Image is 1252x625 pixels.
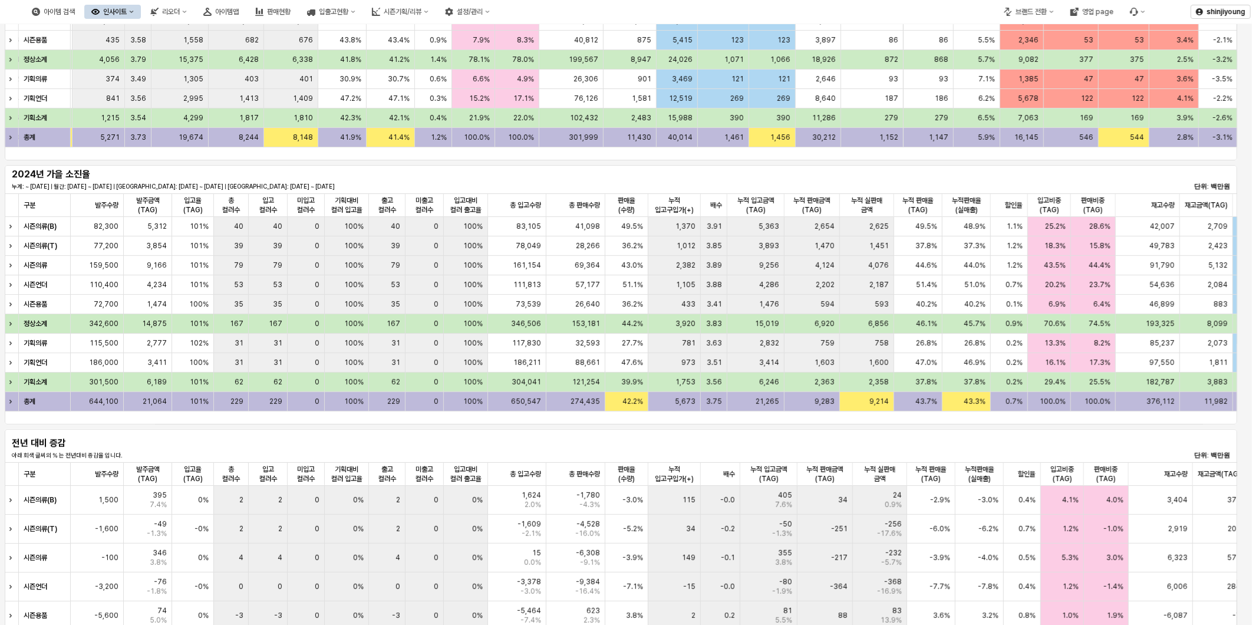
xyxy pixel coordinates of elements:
[770,133,790,142] span: 1,456
[292,196,319,215] span: 미입고 컬러수
[706,241,722,251] span: 3.85
[1132,94,1145,103] span: 122
[723,469,735,479] span: 배수
[5,236,20,255] div: Expand row
[340,74,361,84] span: 30.9%
[300,5,363,19] button: 입출고현황
[1129,182,1230,192] p: 단위: 백만원
[24,94,47,103] strong: 기획언더
[130,35,146,45] span: 3.58
[24,200,35,210] span: 구분
[248,5,298,19] button: 판매현황
[707,222,722,231] span: 3.91
[374,465,400,483] span: 출고 컬러수
[293,94,313,103] span: 1,409
[770,55,790,64] span: 1,066
[978,35,996,45] span: 5.5%
[183,94,203,103] span: 2,995
[299,74,313,84] span: 401
[273,241,282,251] span: 39
[5,486,20,514] div: Expand row
[84,5,141,19] button: 인사이트
[632,94,652,103] span: 1,581
[1164,469,1188,479] span: 재고수량
[1079,133,1093,142] span: 546
[816,74,836,84] span: 2,646
[239,113,259,123] span: 1,817
[1178,133,1194,142] span: 2.8%
[1045,222,1066,231] span: 25.2%
[183,113,203,123] span: 4,299
[668,133,693,142] span: 40,014
[388,35,410,45] span: 43.4%
[196,5,246,19] button: 아이템맵
[1213,55,1233,64] span: -3.2%
[5,573,20,601] div: Expand row
[576,241,600,251] span: 28,266
[340,55,361,64] span: 41.8%
[219,465,243,483] span: 총 컬러수
[1131,133,1145,142] span: 544
[449,465,483,483] span: 입고대비 컬러 출고율
[95,469,118,479] span: 발주수량
[979,74,996,84] span: 7.1%
[94,241,118,251] span: 77,200
[143,5,194,19] div: 리오더
[869,222,889,231] span: 2,625
[374,196,400,215] span: 출고 컬러수
[24,75,47,83] strong: 기획의류
[5,334,20,353] div: Expand row
[669,94,693,103] span: 12,519
[319,8,348,16] div: 입출고현황
[574,74,599,84] span: 26,306
[239,55,259,64] span: 6,428
[802,465,848,483] span: 누적 판매금액(TAG)
[1007,222,1023,231] span: 1.1%
[410,465,439,483] span: 미출고 컬러수
[294,113,313,123] span: 1,810
[1214,35,1233,45] span: -2.1%
[273,222,282,231] span: 40
[315,241,319,251] span: 0
[628,133,652,142] span: 11,430
[5,89,20,108] div: Expand row
[1019,35,1039,45] span: 2,346
[183,35,203,45] span: 1,558
[1018,469,1036,479] span: 할인율
[234,222,243,231] span: 40
[631,55,652,64] span: 8,947
[1089,465,1123,483] span: 판매비중(TAG)
[315,222,319,231] span: 0
[510,469,541,479] span: 총 입고수량
[457,8,483,16] div: 설정/관리
[330,196,364,215] span: 기획대비 컬러 입고율
[463,241,483,251] span: 100%
[5,50,20,69] div: Expand row
[267,8,291,16] div: 판매현황
[391,222,400,231] span: 40
[430,113,447,123] span: 0.4%
[731,35,744,45] span: 123
[610,196,643,215] span: 판매율(수량)
[5,108,20,127] div: Expand row
[430,74,447,84] span: 0.6%
[190,222,209,231] span: 101%
[340,133,361,142] span: 41.9%
[879,133,898,142] span: 1,152
[24,133,35,142] strong: 총계
[978,55,996,64] span: 5.7%
[1214,94,1233,103] span: -2.2%
[1005,200,1023,210] span: 할인율
[430,94,447,103] span: 0.3%
[473,35,490,45] span: 7.9%
[571,113,599,123] span: 102,432
[1082,8,1113,16] div: 영업 page
[469,55,490,64] span: 78.1%
[638,74,652,84] span: 901
[245,35,259,45] span: 682
[947,196,986,215] span: 누적판매율(실매출)
[730,94,744,103] span: 269
[129,465,167,483] span: 발주금액(TAG)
